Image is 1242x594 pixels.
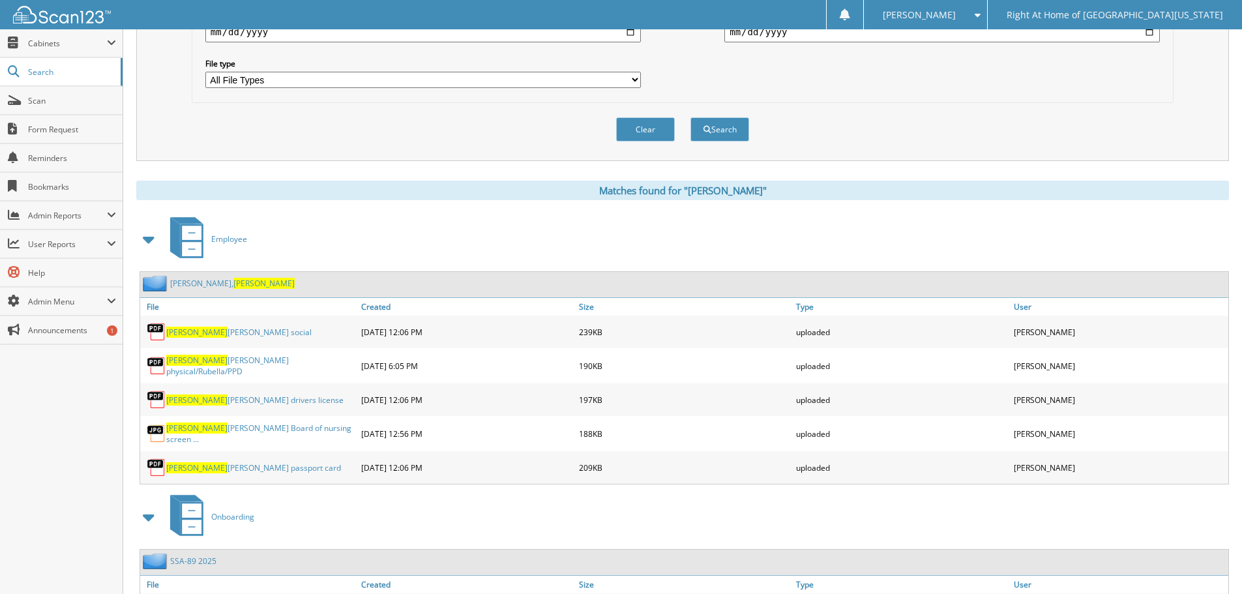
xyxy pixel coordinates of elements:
[166,394,344,406] a: [PERSON_NAME][PERSON_NAME] drivers license
[793,351,1011,380] div: uploaded
[883,11,956,19] span: [PERSON_NAME]
[576,419,793,448] div: 188KB
[1011,387,1228,413] div: [PERSON_NAME]
[690,117,749,141] button: Search
[143,553,170,569] img: folder2.png
[1011,319,1228,345] div: [PERSON_NAME]
[166,327,312,338] a: [PERSON_NAME][PERSON_NAME] social
[28,296,107,307] span: Admin Menu
[162,491,254,542] a: Onboarding
[576,351,793,380] div: 190KB
[28,38,107,49] span: Cabinets
[28,95,116,106] span: Scan
[358,419,576,448] div: [DATE] 12:56 PM
[147,424,166,443] img: JPG.png
[143,275,170,291] img: folder2.png
[136,181,1229,200] div: Matches found for "[PERSON_NAME]"
[793,387,1011,413] div: uploaded
[140,576,358,593] a: File
[166,355,228,366] span: [PERSON_NAME]
[170,556,216,567] a: SSA-89 2025
[166,355,355,377] a: [PERSON_NAME][PERSON_NAME] physical/Rubella/PPD
[1011,298,1228,316] a: User
[28,325,116,336] span: Announcements
[358,298,576,316] a: Created
[205,22,641,42] input: start
[211,511,254,522] span: Onboarding
[147,356,166,376] img: PDF.png
[162,213,247,265] a: Employee
[616,117,675,141] button: Clear
[205,58,641,69] label: File type
[166,423,228,434] span: [PERSON_NAME]
[166,394,228,406] span: [PERSON_NAME]
[166,462,341,473] a: [PERSON_NAME][PERSON_NAME] passport card
[793,576,1011,593] a: Type
[1011,351,1228,380] div: [PERSON_NAME]
[1011,576,1228,593] a: User
[28,239,107,250] span: User Reports
[13,6,111,23] img: scan123-logo-white.svg
[358,387,576,413] div: [DATE] 12:06 PM
[147,390,166,409] img: PDF.png
[147,322,166,342] img: PDF.png
[358,319,576,345] div: [DATE] 12:06 PM
[1007,11,1223,19] span: Right At Home of [GEOGRAPHIC_DATA][US_STATE]
[358,351,576,380] div: [DATE] 6:05 PM
[28,153,116,164] span: Reminders
[1011,454,1228,481] div: [PERSON_NAME]
[28,267,116,278] span: Help
[724,22,1160,42] input: end
[358,576,576,593] a: Created
[576,319,793,345] div: 239KB
[147,458,166,477] img: PDF.png
[793,454,1011,481] div: uploaded
[166,327,228,338] span: [PERSON_NAME]
[576,387,793,413] div: 197KB
[28,181,116,192] span: Bookmarks
[28,67,114,78] span: Search
[28,210,107,221] span: Admin Reports
[1011,419,1228,448] div: [PERSON_NAME]
[140,298,358,316] a: File
[576,576,793,593] a: Size
[793,419,1011,448] div: uploaded
[576,298,793,316] a: Size
[793,298,1011,316] a: Type
[211,233,247,245] span: Employee
[28,124,116,135] span: Form Request
[576,454,793,481] div: 209KB
[166,462,228,473] span: [PERSON_NAME]
[233,278,295,289] span: [PERSON_NAME]
[107,325,117,336] div: 1
[793,319,1011,345] div: uploaded
[358,454,576,481] div: [DATE] 12:06 PM
[166,423,355,445] a: [PERSON_NAME][PERSON_NAME] Board of nursing screen ...
[170,278,295,289] a: [PERSON_NAME],[PERSON_NAME]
